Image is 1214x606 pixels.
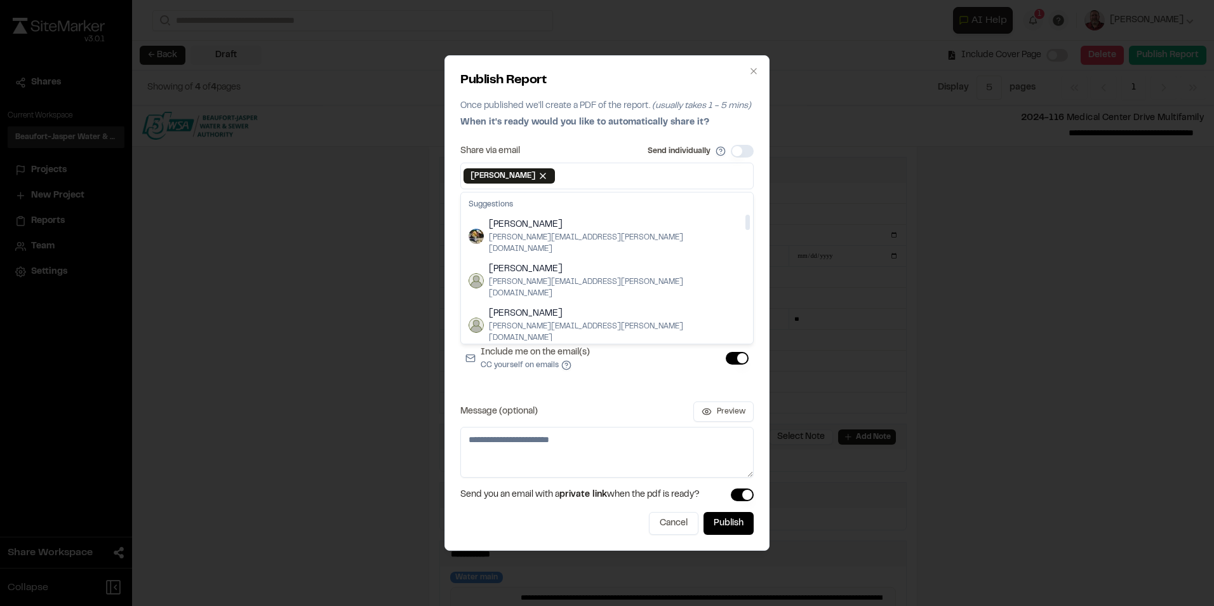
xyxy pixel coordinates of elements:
[460,99,754,113] p: Once published we'll create a PDF of the report.
[489,307,745,321] span: [PERSON_NAME]
[489,262,745,276] span: [PERSON_NAME]
[460,147,520,156] label: Share via email
[481,360,590,371] p: CC yourself on emails
[649,512,698,535] button: Cancel
[489,321,745,344] span: [PERSON_NAME][EMAIL_ADDRESS][PERSON_NAME][DOMAIN_NAME]
[559,491,607,499] span: private link
[460,71,754,90] h2: Publish Report
[469,229,484,244] img: Victor Gaucin
[460,407,538,416] label: Message (optional)
[561,360,571,370] button: Include me on the email(s)CC yourself on emails
[489,276,745,299] span: [PERSON_NAME][EMAIL_ADDRESS][PERSON_NAME][DOMAIN_NAME]
[704,512,754,535] button: Publish
[489,218,745,232] span: [PERSON_NAME]
[470,170,535,182] span: [PERSON_NAME]
[460,119,709,126] span: When it's ready would you like to automatically share it?
[489,232,745,255] span: [PERSON_NAME][EMAIL_ADDRESS][PERSON_NAME][DOMAIN_NAME]
[464,195,750,214] div: Suggestions
[461,192,753,344] div: Suggestions
[469,318,484,333] img: Matthew Kirkendall
[693,401,754,422] button: Preview
[481,346,590,371] label: Include me on the email(s)
[648,145,710,157] label: Send individually
[460,488,700,502] span: Send you an email with a when the pdf is ready?
[652,102,751,110] span: (usually takes 1 - 5 mins)
[469,273,484,288] img: Chris Ingolia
